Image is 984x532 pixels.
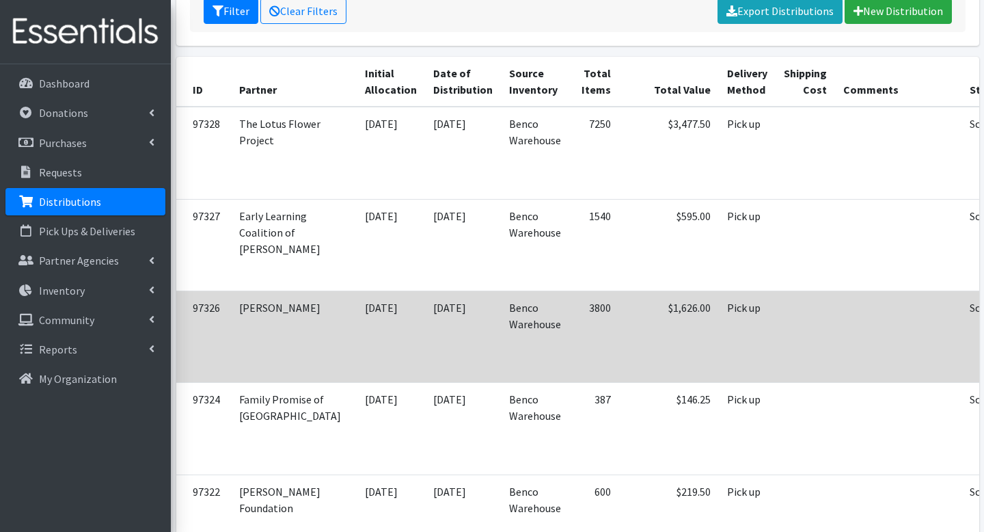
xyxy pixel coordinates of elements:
td: Benco Warehouse [501,107,569,199]
p: Inventory [39,284,85,297]
td: $1,626.00 [619,291,719,382]
td: 97328 [176,107,231,199]
a: Dashboard [5,70,165,97]
a: Pick Ups & Deliveries [5,217,165,245]
a: Partner Agencies [5,247,165,274]
img: HumanEssentials [5,9,165,55]
td: Pick up [719,291,776,382]
p: Pick Ups & Deliveries [39,224,135,238]
td: Pick up [719,199,776,291]
td: $3,477.50 [619,107,719,199]
td: 3800 [569,291,619,382]
td: [DATE] [357,383,425,475]
td: 387 [569,383,619,475]
th: Total Value [619,57,719,107]
th: ID [176,57,231,107]
p: Dashboard [39,77,90,90]
td: $146.25 [619,383,719,475]
p: Requests [39,165,82,179]
td: 97327 [176,199,231,291]
td: Early Learning Coalition of [PERSON_NAME] [231,199,357,291]
th: Shipping Cost [776,57,835,107]
td: [DATE] [425,383,501,475]
th: Delivery Method [719,57,776,107]
p: Community [39,313,94,327]
th: Partner [231,57,357,107]
a: Community [5,306,165,334]
td: 7250 [569,107,619,199]
td: [DATE] [425,291,501,382]
td: [PERSON_NAME] [231,291,357,382]
a: Reports [5,336,165,363]
td: [DATE] [425,107,501,199]
td: Benco Warehouse [501,383,569,475]
a: Purchases [5,129,165,157]
td: [DATE] [357,199,425,291]
a: Requests [5,159,165,186]
p: My Organization [39,372,117,386]
th: Comments [835,57,961,107]
p: Purchases [39,136,87,150]
a: Distributions [5,188,165,215]
a: My Organization [5,365,165,393]
a: Donations [5,99,165,127]
td: 97326 [176,291,231,382]
td: [DATE] [357,291,425,382]
td: The Lotus Flower Project [231,107,357,199]
th: Total Items [569,57,619,107]
td: [DATE] [357,107,425,199]
p: Partner Agencies [39,254,119,267]
p: Distributions [39,195,101,209]
th: Initial Allocation [357,57,425,107]
td: Family Promise of [GEOGRAPHIC_DATA] [231,383,357,475]
p: Donations [39,106,88,120]
td: [DATE] [425,199,501,291]
p: Reports [39,343,77,356]
th: Date of Distribution [425,57,501,107]
td: Benco Warehouse [501,291,569,382]
td: Pick up [719,107,776,199]
td: Pick up [719,383,776,475]
td: Benco Warehouse [501,199,569,291]
td: $595.00 [619,199,719,291]
a: Inventory [5,277,165,304]
td: 97324 [176,383,231,475]
th: Source Inventory [501,57,569,107]
td: 1540 [569,199,619,291]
